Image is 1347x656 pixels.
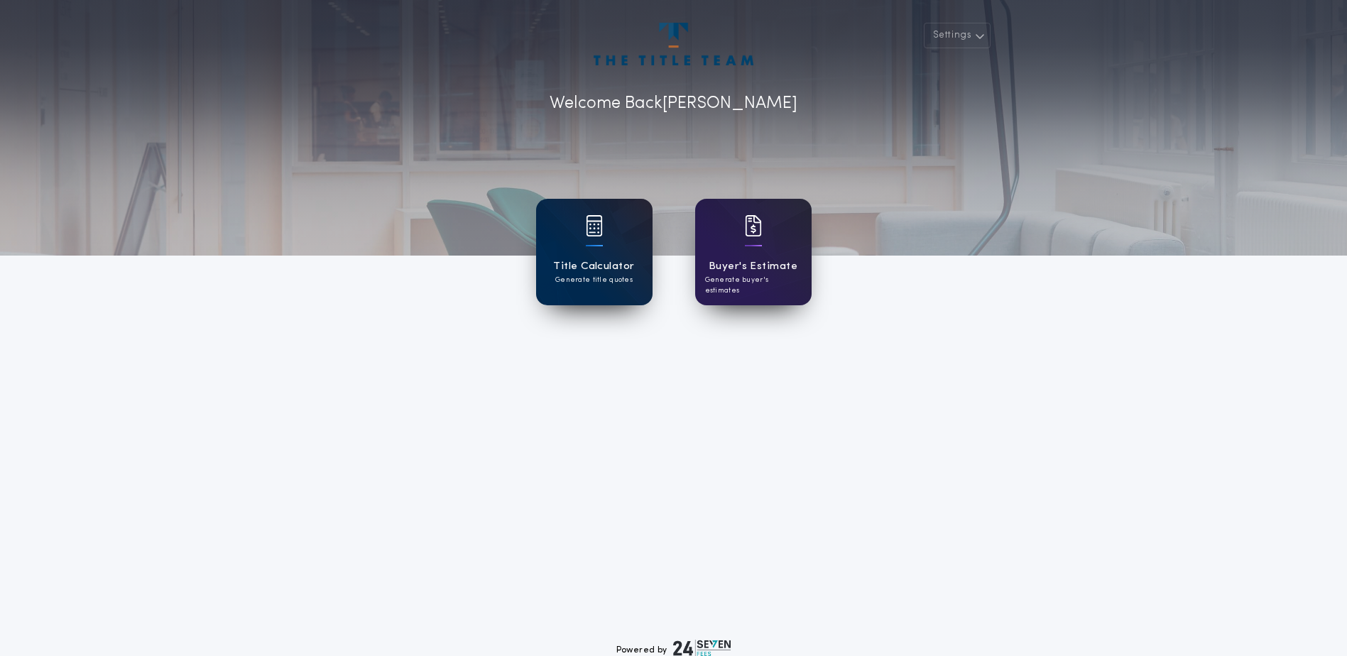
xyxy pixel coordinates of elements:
[553,258,634,275] h1: Title Calculator
[550,91,797,116] p: Welcome Back [PERSON_NAME]
[536,199,653,305] a: card iconTitle CalculatorGenerate title quotes
[586,215,603,236] img: card icon
[555,275,633,285] p: Generate title quotes
[924,23,991,48] button: Settings
[745,215,762,236] img: card icon
[695,199,812,305] a: card iconBuyer's EstimateGenerate buyer's estimates
[709,258,797,275] h1: Buyer's Estimate
[705,275,802,296] p: Generate buyer's estimates
[594,23,753,65] img: account-logo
